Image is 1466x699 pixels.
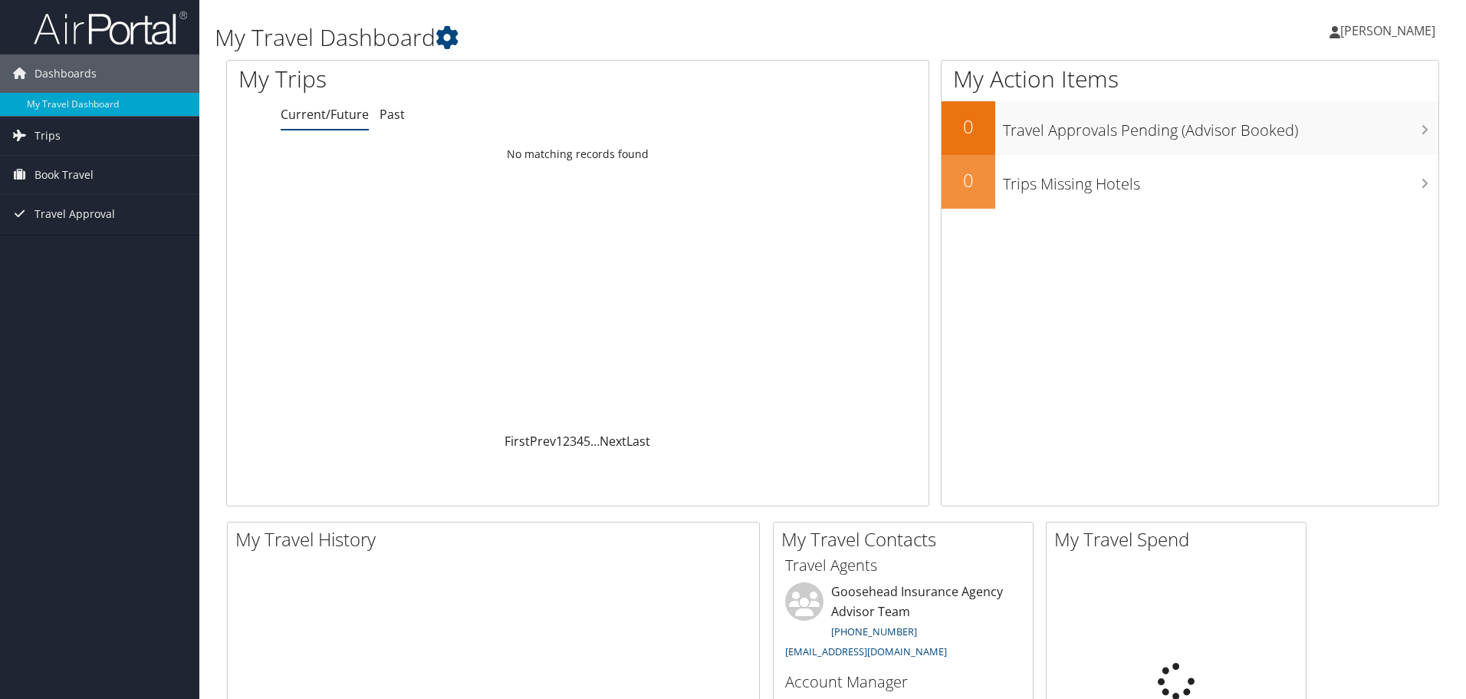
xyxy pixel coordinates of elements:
span: Book Travel [35,156,94,194]
h1: My Travel Dashboard [215,21,1039,54]
a: Prev [530,433,556,450]
span: … [590,433,600,450]
a: 5 [583,433,590,450]
span: Dashboards [35,54,97,93]
h3: Account Manager [785,671,1021,693]
a: Past [380,106,405,123]
h2: 0 [942,114,995,140]
h2: My Travel Spend [1054,526,1306,552]
td: No matching records found [227,140,929,168]
a: 0Travel Approvals Pending (Advisor Booked) [942,101,1438,155]
a: First [505,433,530,450]
a: [PERSON_NAME] [1330,8,1451,54]
h3: Travel Approvals Pending (Advisor Booked) [1003,112,1438,141]
span: [PERSON_NAME] [1340,22,1435,39]
a: [PHONE_NUMBER] [831,625,917,638]
a: Last [626,433,650,450]
h3: Trips Missing Hotels [1003,166,1438,195]
a: 2 [563,433,570,450]
h2: My Travel Contacts [781,526,1033,552]
img: airportal-logo.png [34,10,187,46]
a: 1 [556,433,563,450]
h2: 0 [942,167,995,193]
h1: My Trips [238,63,625,95]
a: 4 [577,433,583,450]
h2: My Travel History [235,526,759,552]
h1: My Action Items [942,63,1438,95]
a: 3 [570,433,577,450]
a: 0Trips Missing Hotels [942,155,1438,209]
h3: Travel Agents [785,555,1021,576]
li: Goosehead Insurance Agency Advisor Team [777,582,1029,664]
span: Travel Approval [35,195,115,233]
a: [EMAIL_ADDRESS][DOMAIN_NAME] [785,645,947,658]
a: Next [600,433,626,450]
a: Current/Future [281,106,369,123]
span: Trips [35,117,61,155]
